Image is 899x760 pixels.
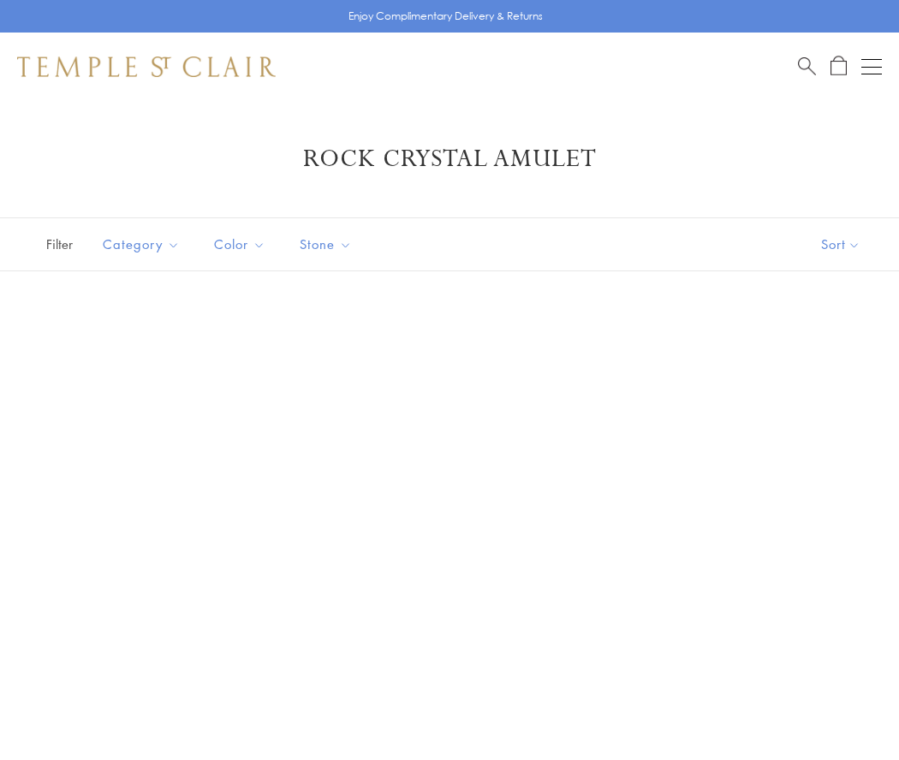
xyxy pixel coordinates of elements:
[43,144,856,175] h1: Rock Crystal Amulet
[861,56,882,77] button: Open navigation
[90,225,193,264] button: Category
[17,56,276,77] img: Temple St. Clair
[287,225,365,264] button: Stone
[798,56,816,77] a: Search
[291,234,365,255] span: Stone
[205,234,278,255] span: Color
[94,234,193,255] span: Category
[783,218,899,270] button: Show sort by
[831,56,847,77] a: Open Shopping Bag
[201,225,278,264] button: Color
[348,8,543,25] p: Enjoy Complimentary Delivery & Returns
